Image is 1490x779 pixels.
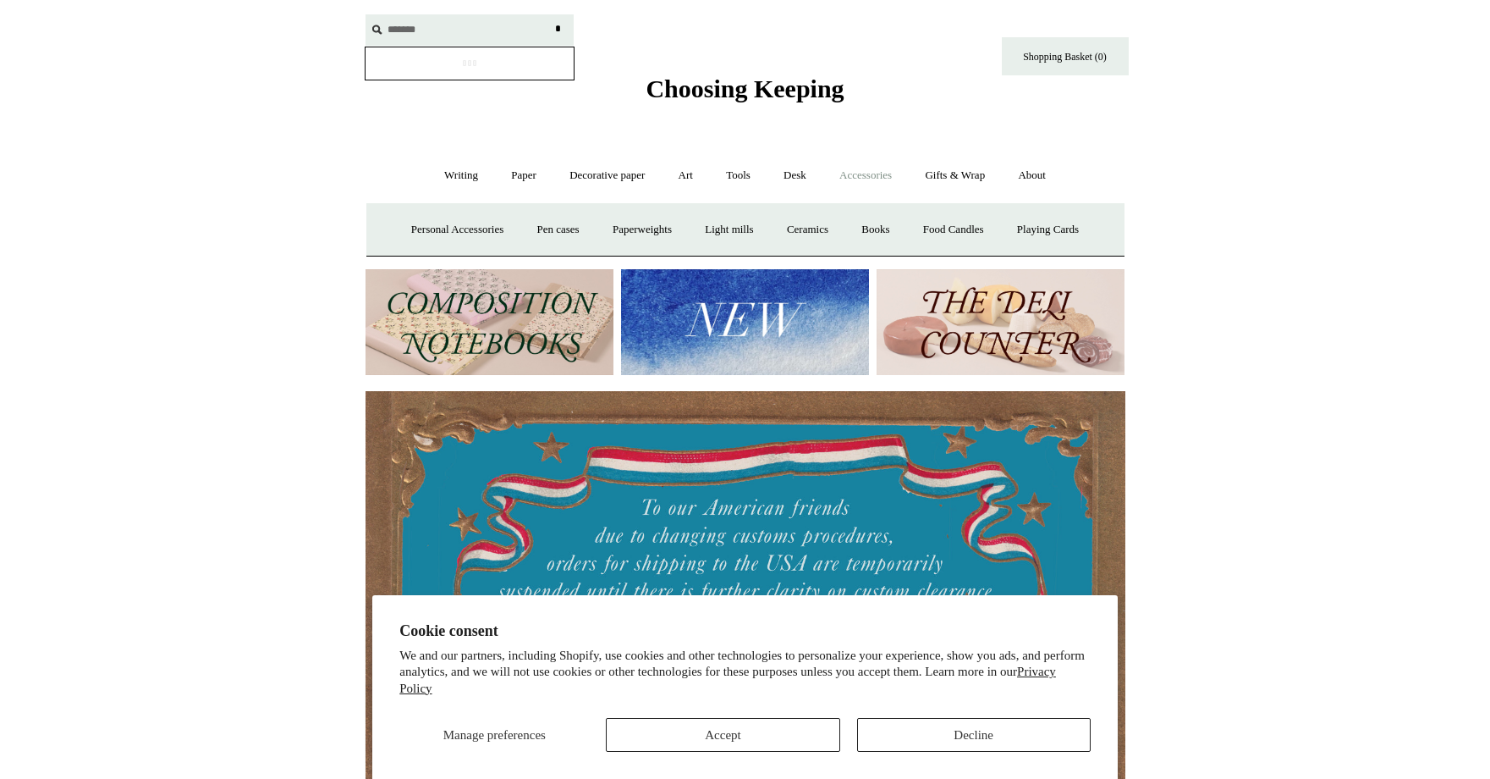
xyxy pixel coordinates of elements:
a: Accessories [824,153,907,198]
a: Ceramics [772,207,844,252]
a: Tools [711,153,766,198]
a: Food Candles [908,207,999,252]
span: Choosing Keeping [646,75,844,102]
a: Pen cases [521,207,594,252]
a: Playing Cards [1002,207,1094,252]
a: Writing [429,153,493,198]
a: Paperweights [597,207,687,252]
img: 202302 Composition ledgers.jpg__PID:69722ee6-fa44-49dd-a067-31375e5d54ec [366,269,613,375]
a: Privacy Policy [399,665,1056,695]
p: We and our partners, including Shopify, use cookies and other technologies to personalize your ex... [399,648,1091,698]
button: Accept [606,718,839,752]
a: Shopping Basket (0) [1002,37,1129,75]
a: About [1003,153,1061,198]
a: Gifts & Wrap [910,153,1000,198]
span: Manage preferences [443,728,546,742]
img: The Deli Counter [877,269,1124,375]
button: Manage preferences [399,718,589,752]
a: Art [663,153,708,198]
button: Decline [857,718,1091,752]
img: New.jpg__PID:f73bdf93-380a-4a35-bcfe-7823039498e1 [621,269,869,375]
a: Choosing Keeping [646,88,844,100]
a: Light mills [690,207,768,252]
a: Personal Accessories [396,207,519,252]
a: Decorative paper [554,153,660,198]
a: Books [846,207,904,252]
h2: Cookie consent [399,622,1091,640]
a: Desk [768,153,822,198]
a: Paper [496,153,552,198]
